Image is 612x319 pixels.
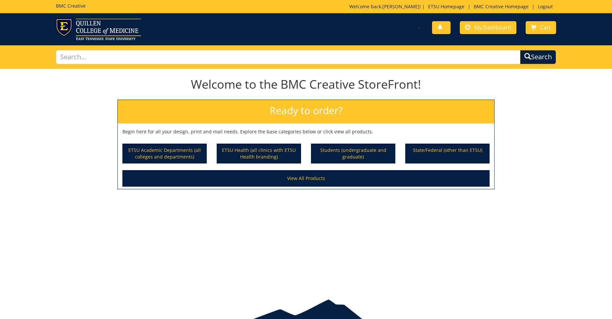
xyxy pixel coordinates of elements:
[56,3,86,8] h5: BMC Creative
[520,50,556,64] button: Search
[535,3,556,10] a: Logout
[474,24,511,31] span: My Dashboard
[122,170,490,187] a: View All Products
[460,21,516,34] a: My Dashboard
[526,21,556,34] a: Cart
[312,144,395,163] a: Students (undergraduate and graduate)
[540,24,551,31] span: Cart
[406,144,489,163] a: State/Federal (other than ETSU)
[349,3,556,10] p: Welcome back, ! | | |
[117,78,495,91] h1: Welcome to the BMC Creative StoreFront!
[382,3,419,10] a: [PERSON_NAME]
[56,50,520,64] input: Search...
[123,144,206,163] a: ETSU Academic Departments (all colleges and departments)
[217,144,300,163] a: ETSU Health (all clinics with ETSU Health branding)
[56,19,141,40] img: ETSU logo
[425,3,468,10] a: ETSU Homepage
[122,128,490,135] p: Begin here for all your design, print and mail needs. Explore the base categories below or click ...
[470,3,532,10] a: BMC Creative Homepage
[118,100,494,123] h2: Ready to order?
